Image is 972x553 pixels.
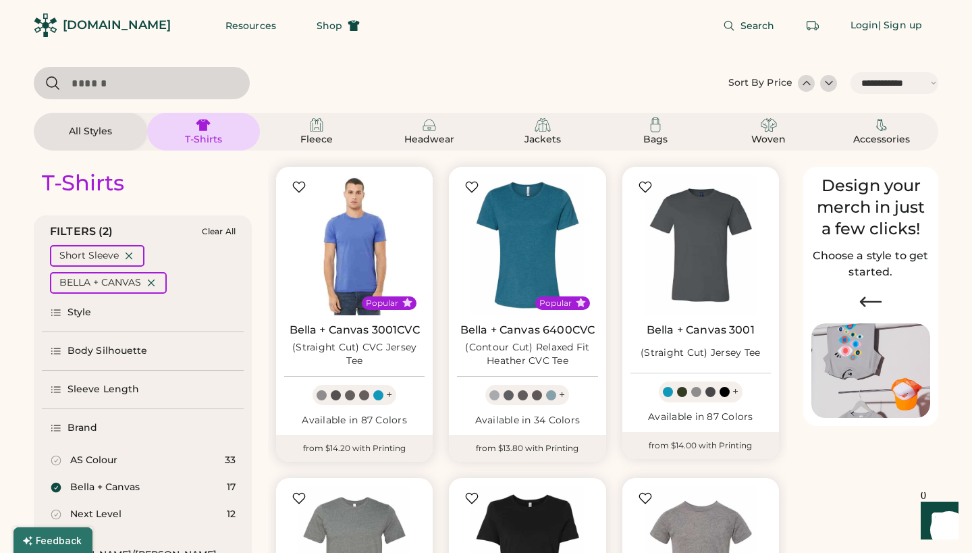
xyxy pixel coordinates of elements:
div: 17 [227,481,236,494]
div: Available in 87 Colors [284,414,425,427]
button: Popular Style [402,298,412,308]
div: Popular [366,298,398,309]
div: Fleece [286,133,347,147]
h2: Choose a style to get started. [811,248,930,280]
img: BELLA + CANVAS 3001 (Straight Cut) Jersey Tee [630,175,771,315]
img: Jackets Icon [535,117,551,133]
div: Short Sleeve [59,249,119,263]
span: Search [740,21,775,30]
div: Woven [738,133,799,147]
div: Jackets [512,133,573,147]
span: Shop [317,21,342,30]
img: Image of Lisa Congdon Eye Print on T-Shirt and Hat [811,323,930,419]
div: + [559,388,565,402]
img: Bags Icon [647,117,664,133]
div: Bella + Canvas [70,481,140,494]
button: Search [707,12,791,39]
div: Brand [67,421,98,435]
div: Available in 34 Colors [457,414,597,427]
div: Design your merch in just a few clicks! [811,175,930,240]
div: | Sign up [878,19,922,32]
div: FILTERS (2) [50,223,113,240]
div: + [386,388,392,402]
div: Headwear [399,133,460,147]
img: T-Shirts Icon [195,117,211,133]
img: Accessories Icon [873,117,890,133]
div: Style [67,306,92,319]
div: (Straight Cut) CVC Jersey Tee [284,341,425,368]
div: Sleeve Length [67,383,139,396]
div: from $14.00 with Printing [622,432,779,459]
div: AS Colour [70,454,117,467]
button: Popular Style [576,298,586,308]
button: Shop [300,12,376,39]
div: All Styles [60,125,121,138]
div: Next Level [70,508,122,521]
div: Login [850,19,879,32]
div: Clear All [202,227,236,236]
div: Popular [539,298,572,309]
img: BELLA + CANVAS 6400CVC (Contour Cut) Relaxed Fit Heather CVC Tee [457,175,597,315]
div: [DOMAIN_NAME] [63,17,171,34]
img: Headwear Icon [421,117,437,133]
img: BELLA + CANVAS 3001CVC (Straight Cut) CVC Jersey Tee [284,175,425,315]
a: Bella + Canvas 3001 [647,323,755,337]
div: 12 [227,508,236,521]
div: (Contour Cut) Relaxed Fit Heather CVC Tee [457,341,597,368]
div: 33 [225,454,236,467]
img: Rendered Logo - Screens [34,14,57,37]
img: Fleece Icon [308,117,325,133]
div: from $14.20 with Printing [276,435,433,462]
div: + [732,384,738,399]
div: Bags [625,133,686,147]
a: Bella + Canvas 6400CVC [460,323,595,337]
iframe: Front Chat [908,492,966,550]
button: Retrieve an order [799,12,826,39]
img: Woven Icon [761,117,777,133]
div: Accessories [851,133,912,147]
div: from $13.80 with Printing [449,435,605,462]
button: Resources [209,12,292,39]
div: BELLA + CANVAS [59,276,141,290]
div: Available in 87 Colors [630,411,771,424]
div: T-Shirts [42,169,124,196]
div: Body Silhouette [67,344,148,358]
div: Sort By Price [728,76,792,90]
div: T-Shirts [173,133,234,147]
a: Bella + Canvas 3001CVC [290,323,420,337]
div: (Straight Cut) Jersey Tee [641,346,760,360]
